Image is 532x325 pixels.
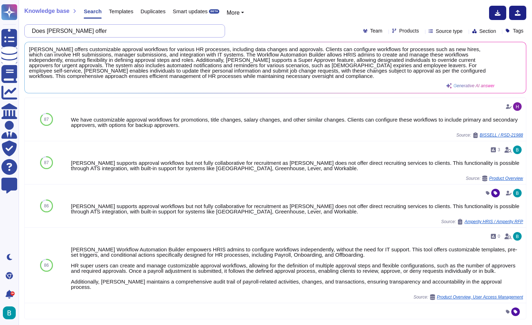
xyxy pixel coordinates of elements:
span: Knowledge base [24,8,69,14]
span: 87 [44,117,49,122]
span: Amperity HRIS / Amperity RFP [464,220,523,224]
span: Source: [441,219,523,225]
span: 0 [498,234,500,238]
span: Product Overview [489,176,523,181]
img: user [513,102,522,111]
input: Search a question or template... [28,25,218,37]
span: Search [84,9,102,14]
span: Tags [513,28,523,33]
span: 86 [44,263,49,267]
span: Smart updates [173,9,208,14]
div: BETA [209,9,219,14]
img: user [513,232,522,241]
div: [PERSON_NAME] supports approval workflows but not fully collaborative for recruitment as [PERSON_... [71,160,523,171]
span: Section [479,29,496,34]
span: Generative AI answer [453,84,494,88]
img: user [3,306,16,319]
button: user [1,305,21,321]
span: Source: [414,294,523,300]
div: [PERSON_NAME] Workflow Automation Builder empowers HRIS admins to configure workflows independent... [71,247,523,290]
span: Products [399,28,419,33]
img: user [513,146,522,154]
span: Source type [436,29,463,34]
span: 3 [498,148,500,152]
span: BISSELL / RSD-21988 [480,133,523,137]
span: 87 [44,161,49,165]
span: More [226,10,239,16]
span: Duplicates [141,9,166,14]
span: 86 [44,204,49,208]
span: Team [370,28,382,33]
span: [PERSON_NAME] offers customizable approval workflows for various HR processes, including data cha... [29,46,494,79]
img: user [513,189,522,197]
div: We have customizable approval workflows for promotions, title changes, salary changes, and other ... [71,117,523,128]
button: More [226,9,244,17]
div: [PERSON_NAME] supports approval workflows but not fully collaborative for recruitment as [PERSON_... [71,203,523,214]
div: 9+ [10,291,15,296]
span: Source: [466,176,523,181]
span: Product Overview, User Access Management [437,295,523,299]
span: Templates [109,9,133,14]
span: Source: [456,132,523,138]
